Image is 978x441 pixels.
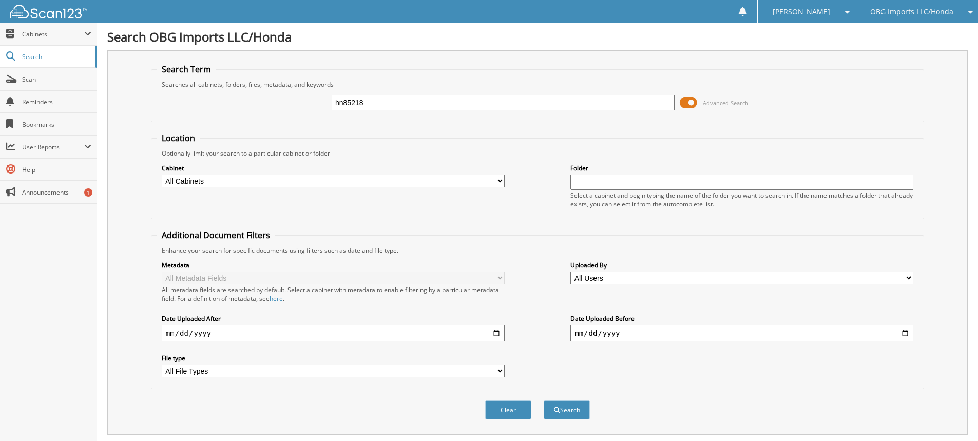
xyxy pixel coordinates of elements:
legend: Location [157,132,200,144]
button: Clear [485,400,531,419]
label: Date Uploaded Before [570,314,913,323]
legend: Additional Document Filters [157,229,275,241]
span: [PERSON_NAME] [773,9,830,15]
span: Help [22,165,91,174]
span: User Reports [22,143,84,151]
span: OBG Imports LLC/Honda [870,9,953,15]
button: Search [544,400,590,419]
span: Reminders [22,98,91,106]
a: here [270,294,283,303]
input: end [570,325,913,341]
h1: Search OBG Imports LLC/Honda [107,28,968,45]
label: Cabinet [162,164,505,172]
legend: Search Term [157,64,216,75]
span: Search [22,52,90,61]
input: start [162,325,505,341]
div: 1 [84,188,92,197]
span: Bookmarks [22,120,91,129]
label: Uploaded By [570,261,913,270]
span: Announcements [22,188,91,197]
div: All metadata fields are searched by default. Select a cabinet with metadata to enable filtering b... [162,285,505,303]
label: Date Uploaded After [162,314,505,323]
span: Advanced Search [703,99,749,107]
label: Metadata [162,261,505,270]
img: scan123-logo-white.svg [10,5,87,18]
label: File type [162,354,505,362]
div: Select a cabinet and begin typing the name of the folder you want to search in. If the name match... [570,191,913,208]
div: Searches all cabinets, folders, files, metadata, and keywords [157,80,918,89]
span: Scan [22,75,91,84]
label: Folder [570,164,913,172]
div: Enhance your search for specific documents using filters such as date and file type. [157,246,918,255]
span: Cabinets [22,30,84,39]
div: Optionally limit your search to a particular cabinet or folder [157,149,918,158]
